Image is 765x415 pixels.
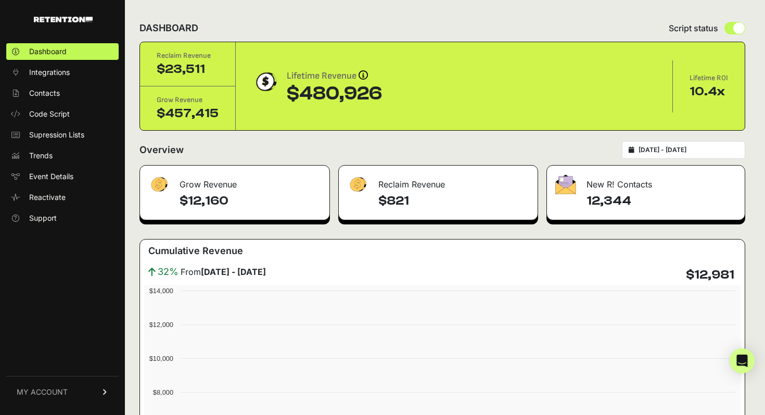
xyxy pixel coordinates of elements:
img: fa-dollar-13500eef13a19c4ab2b9ed9ad552e47b0d9fc28b02b83b90ba0e00f96d6372e9.png [347,174,368,195]
div: 10.4x [690,83,728,100]
div: $23,511 [157,61,219,78]
div: $457,415 [157,105,219,122]
img: Retention.com [34,17,93,22]
span: Dashboard [29,46,67,57]
text: $12,000 [149,321,173,329]
a: Supression Lists [6,127,119,143]
div: Lifetime ROI [690,73,728,83]
div: Reclaim Revenue [339,166,538,197]
div: Grow Revenue [140,166,329,197]
a: MY ACCOUNT [6,376,119,408]
h4: $821 [378,193,529,209]
a: Code Script [6,106,119,122]
img: dollar-coin-05c43ed7efb7bc0c12610022525b4bbbb207c7efeef5aecc26f025e68dcafac9.png [252,69,278,95]
div: Lifetime Revenue [287,69,382,83]
h2: DASHBOARD [139,21,198,35]
strong: [DATE] - [DATE] [201,267,266,277]
h3: Cumulative Revenue [148,244,243,258]
text: $14,000 [149,287,173,295]
h2: Overview [139,143,184,157]
img: fa-dollar-13500eef13a19c4ab2b9ed9ad552e47b0d9fc28b02b83b90ba0e00f96d6372e9.png [148,174,169,195]
a: Integrations [6,64,119,81]
a: Dashboard [6,43,119,60]
span: Support [29,213,57,223]
a: Support [6,210,119,227]
span: Code Script [29,109,70,119]
span: 32% [158,265,178,279]
h4: $12,981 [686,267,734,283]
span: Integrations [29,67,70,78]
a: Reactivate [6,189,119,206]
span: Script status [669,22,718,34]
a: Contacts [6,85,119,102]
span: Contacts [29,88,60,98]
span: Event Details [29,171,73,182]
div: Open Intercom Messenger [730,348,755,373]
text: $10,000 [149,355,173,362]
span: Supression Lists [29,130,84,140]
div: New R! Contacts [547,166,745,197]
span: MY ACCOUNT [17,387,68,397]
h4: 12,344 [586,193,736,209]
div: Reclaim Revenue [157,51,219,61]
img: fa-envelope-19ae18322b30453b285274b1b8af3d052b27d846a4fbe8435d1a52b978f639a2.png [555,174,576,194]
a: Event Details [6,168,119,185]
text: $8,000 [153,388,173,396]
span: Reactivate [29,192,66,203]
div: $480,926 [287,83,382,104]
a: Trends [6,147,119,164]
span: From [181,266,266,278]
div: Grow Revenue [157,95,219,105]
h4: $12,160 [180,193,321,209]
span: Trends [29,150,53,161]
